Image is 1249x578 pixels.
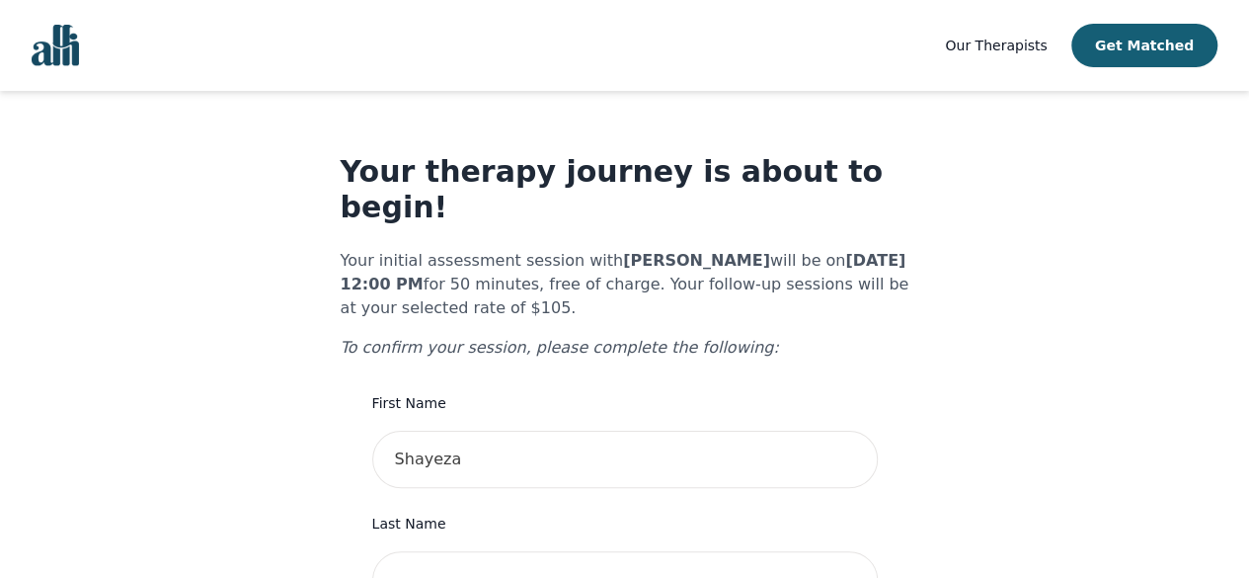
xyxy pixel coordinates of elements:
label: Last Name [372,512,878,536]
label: First Name [372,391,878,415]
b: [PERSON_NAME] [623,251,770,270]
p: To confirm your session, please complete the following: [341,336,909,360]
h1: Your therapy journey is about to begin! [341,154,909,225]
img: alli logo [32,25,79,66]
button: Get Matched [1071,24,1217,67]
a: Our Therapists [945,34,1047,57]
span: Our Therapists [945,38,1047,53]
p: Your initial assessment session with will be on for 50 minutes , free of charge. Your follow-up s... [341,249,909,320]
